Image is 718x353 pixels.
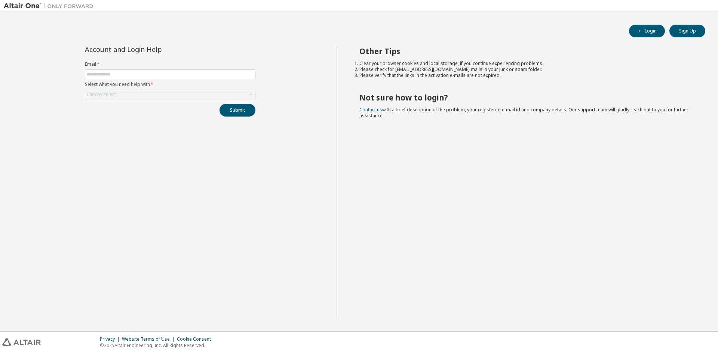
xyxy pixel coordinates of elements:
h2: Not sure how to login? [359,93,692,102]
div: Click to select [87,92,116,97]
label: Select what you need help with [85,81,255,87]
button: Sign Up [669,25,705,37]
h2: Other Tips [359,46,692,56]
li: Please verify that the links in the activation e-mails are not expired. [359,72,692,78]
div: Click to select [85,90,255,99]
div: Cookie Consent [177,336,215,342]
a: Contact us [359,106,382,113]
img: Altair One [4,2,97,10]
label: Email [85,61,255,67]
img: altair_logo.svg [2,338,41,346]
li: Clear your browser cookies and local storage, if you continue experiencing problems. [359,61,692,66]
p: © 2025 Altair Engineering, Inc. All Rights Reserved. [100,342,215,349]
button: Login [629,25,665,37]
button: Submit [220,104,255,117]
span: with a brief description of the problem, your registered e-mail id and company details. Our suppo... [359,106,688,119]
li: Please check for [EMAIL_ADDRESS][DOMAIN_NAME] mails in your junk or spam folder. [359,66,692,72]
div: Account and Login Help [85,46,221,52]
div: Privacy [100,336,122,342]
div: Website Terms of Use [122,336,177,342]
